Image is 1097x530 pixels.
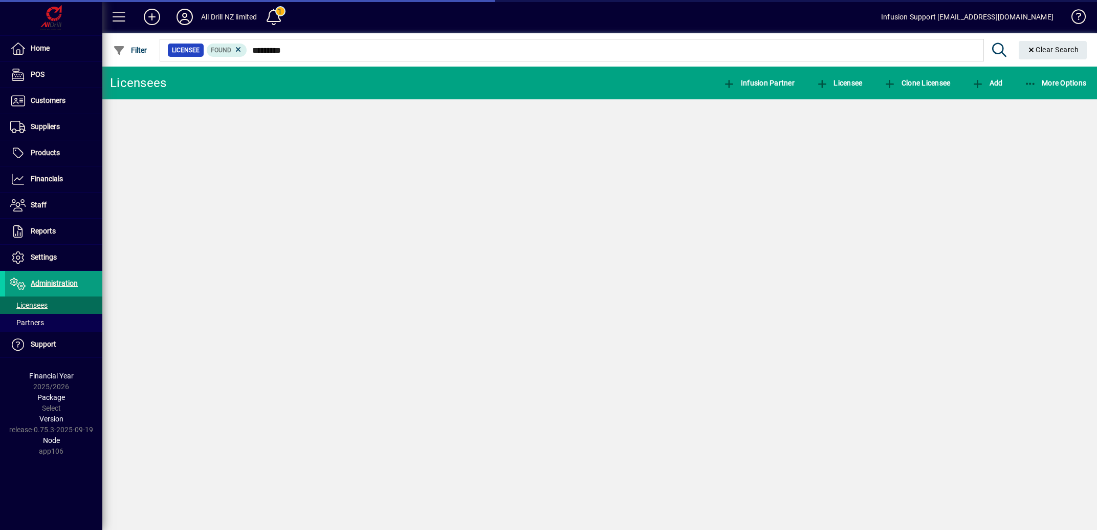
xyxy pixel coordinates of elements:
button: Profile [168,8,201,26]
a: Financials [5,166,102,192]
span: Licensee [816,79,863,87]
span: Version [39,415,63,423]
button: Infusion Partner [720,74,797,92]
button: More Options [1022,74,1089,92]
span: Suppliers [31,122,60,131]
a: Partners [5,314,102,331]
button: Add [969,74,1005,92]
span: POS [31,70,45,78]
span: Found [211,47,231,54]
a: Settings [5,245,102,270]
a: Licensees [5,296,102,314]
a: Reports [5,219,102,244]
div: Licensees [110,75,166,91]
a: Home [5,36,102,61]
a: Customers [5,88,102,114]
span: Licensees [10,301,48,309]
span: Clone Licensee [884,79,950,87]
a: Staff [5,193,102,218]
span: Reports [31,227,56,235]
span: Filter [113,46,147,54]
span: Partners [10,319,44,327]
span: Financials [31,175,63,183]
a: Suppliers [5,114,102,140]
mat-chip: Found Status: Found [207,44,247,57]
span: Staff [31,201,47,209]
a: Knowledge Base [1064,2,1084,35]
span: Administration [31,279,78,287]
span: Financial Year [29,372,74,380]
span: Clear Search [1027,46,1079,54]
button: Licensee [814,74,865,92]
span: More Options [1024,79,1087,87]
span: Home [31,44,50,52]
div: Infusion Support [EMAIL_ADDRESS][DOMAIN_NAME] [881,9,1054,25]
span: Package [37,393,65,401]
span: Settings [31,253,57,261]
span: Infusion Partner [723,79,795,87]
button: Clone Licensee [881,74,953,92]
span: Products [31,149,60,157]
span: Support [31,340,56,348]
span: Licensee [172,45,200,55]
a: Support [5,332,102,357]
span: Add [972,79,1002,87]
a: Products [5,140,102,166]
span: Customers [31,96,65,104]
button: Filter [111,41,150,59]
button: Add [136,8,168,26]
button: Clear [1019,41,1087,59]
div: All Drill NZ limited [201,9,257,25]
a: POS [5,62,102,88]
span: Node [43,436,60,444]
